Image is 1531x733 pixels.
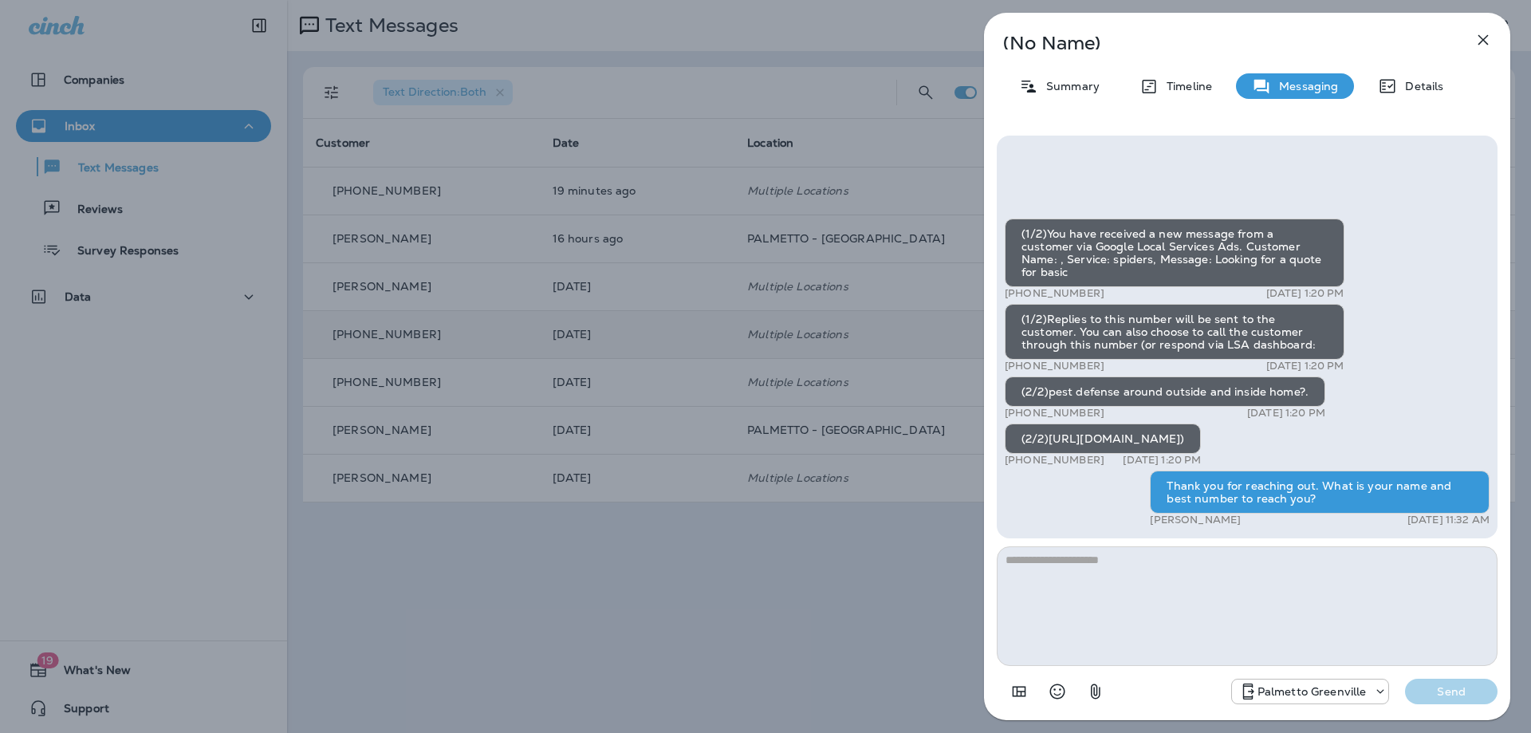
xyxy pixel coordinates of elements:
p: [DATE] 1:20 PM [1266,287,1344,300]
div: +1 (864) 385-1074 [1232,682,1389,701]
p: Messaging [1271,80,1338,93]
p: [DATE] 1:20 PM [1123,454,1201,467]
p: [PHONE_NUMBER] [1005,407,1104,420]
div: (2/2)[URL][DOMAIN_NAME]) [1005,424,1201,454]
p: Details [1397,80,1443,93]
p: [PHONE_NUMBER] [1005,287,1104,300]
p: [PHONE_NUMBER] [1005,454,1104,467]
div: (1/2)Replies to this number will be sent to the customer. You can also choose to call the custome... [1005,304,1344,360]
p: [DATE] 1:20 PM [1247,407,1325,420]
div: Thank you for reaching out. What is your name and best number to reach you? [1150,471,1490,514]
p: [PHONE_NUMBER] [1005,360,1104,372]
button: Select an emoji [1041,676,1073,707]
div: (1/2)You have received a new message from a customer via Google Local Services Ads. Customer Name... [1005,219,1344,287]
p: Timeline [1159,80,1212,93]
button: Add in a premade template [1003,676,1035,707]
p: Palmetto Greenville [1257,685,1367,698]
p: [DATE] 1:20 PM [1266,360,1344,372]
p: [PERSON_NAME] [1150,514,1241,526]
p: (No Name) [1003,37,1439,49]
div: (2/2)pest defense around outside and inside home?. [1005,376,1325,407]
p: Summary [1038,80,1100,93]
p: [DATE] 11:32 AM [1407,514,1490,526]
